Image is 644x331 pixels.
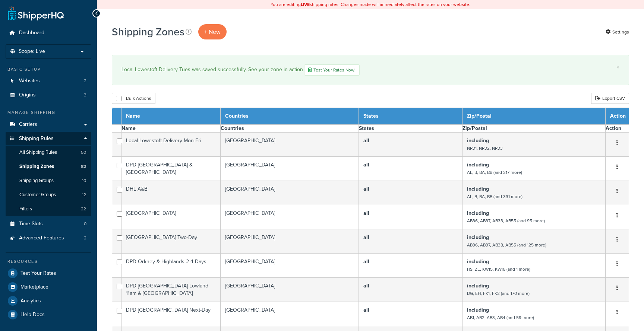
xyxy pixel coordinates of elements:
[220,302,359,326] td: [GEOGRAPHIC_DATA]
[6,26,91,40] a: Dashboard
[467,185,489,193] b: including
[6,267,91,280] a: Test Your Rates
[6,132,91,146] a: Shipping Rules
[82,192,86,198] span: 12
[6,202,91,216] li: Filters
[6,146,91,159] a: All Shipping Rules 50
[6,74,91,88] li: Websites
[6,66,91,73] div: Basic Setup
[82,178,86,184] span: 10
[121,278,221,302] td: DPD [GEOGRAPHIC_DATA] Lowland 11am & [GEOGRAPHIC_DATA]
[6,202,91,216] a: Filters 22
[112,93,155,104] button: Bulk Actions
[467,242,546,248] small: AB36, AB37, AB38, AB55 (and 125 more)
[301,1,310,8] b: LIVE
[20,298,41,304] span: Analytics
[606,125,629,133] th: Action
[19,235,64,241] span: Advanced Features
[467,193,523,200] small: AL, B, BA, BB (and 331 more)
[463,108,606,125] th: Zip/Postal
[19,178,54,184] span: Shipping Groups
[467,314,534,321] small: AB1, AB2, AB3, AB4 (and 59 more)
[220,108,359,125] th: Countries
[6,132,91,217] li: Shipping Rules
[220,254,359,278] td: [GEOGRAPHIC_DATA]
[6,109,91,116] div: Manage Shipping
[220,133,359,157] td: [GEOGRAPHIC_DATA]
[606,108,629,125] th: Action
[19,206,32,212] span: Filters
[6,308,91,321] a: Help Docs
[6,188,91,202] a: Customer Groups 12
[606,27,629,37] a: Settings
[6,88,91,102] li: Origins
[616,64,619,70] a: ×
[19,48,45,55] span: Scope: Live
[6,118,91,131] li: Carriers
[6,160,91,174] a: Shipping Zones 82
[220,229,359,254] td: [GEOGRAPHIC_DATA]
[19,136,54,142] span: Shipping Rules
[19,192,56,198] span: Customer Groups
[467,217,545,224] small: AB36, AB37, AB38, AB55 (and 95 more)
[6,231,91,245] li: Advanced Features
[363,161,369,169] b: all
[220,125,359,133] th: Countries
[359,108,462,125] th: States
[6,174,91,188] a: Shipping Groups 10
[6,88,91,102] a: Origins 3
[19,149,57,156] span: All Shipping Rules
[84,235,86,241] span: 2
[81,163,86,170] span: 82
[121,205,221,229] td: [GEOGRAPHIC_DATA]
[220,181,359,205] td: [GEOGRAPHIC_DATA]
[121,64,619,76] div: Local Lowestoft Delivery Tues was saved successfully. See your zone in action
[6,217,91,231] a: Time Slots 0
[204,28,221,36] span: + New
[6,174,91,188] li: Shipping Groups
[467,306,489,314] b: including
[121,229,221,254] td: [GEOGRAPHIC_DATA] Two-Day
[467,282,489,290] b: including
[220,278,359,302] td: [GEOGRAPHIC_DATA]
[84,221,86,227] span: 0
[6,146,91,159] li: All Shipping Rules
[198,24,227,39] a: + New
[19,121,37,128] span: Carriers
[467,137,489,144] b: including
[467,209,489,217] b: including
[6,294,91,308] a: Analytics
[467,233,489,241] b: including
[363,258,369,265] b: all
[467,266,530,273] small: HS, ZE, KW15, KW16 (and 1 more)
[121,125,221,133] th: Name
[121,181,221,205] td: DHL A&B
[6,280,91,294] a: Marketplace
[112,25,184,39] h1: Shipping Zones
[8,6,64,20] a: ShipperHQ Home
[6,217,91,231] li: Time Slots
[220,157,359,181] td: [GEOGRAPHIC_DATA]
[363,282,369,290] b: all
[121,108,221,125] th: Name
[19,221,43,227] span: Time Slots
[6,74,91,88] a: Websites 2
[591,93,629,104] a: Export CSV
[363,209,369,217] b: all
[19,163,54,170] span: Shipping Zones
[6,231,91,245] a: Advanced Features 2
[467,145,503,152] small: NR31, NR32, NR33
[363,185,369,193] b: all
[6,258,91,265] div: Resources
[467,258,489,265] b: including
[304,64,360,76] a: Test Your Rates Now!
[121,302,221,326] td: DPD [GEOGRAPHIC_DATA] Next-Day
[363,137,369,144] b: all
[359,125,462,133] th: States
[467,161,489,169] b: including
[20,284,48,290] span: Marketplace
